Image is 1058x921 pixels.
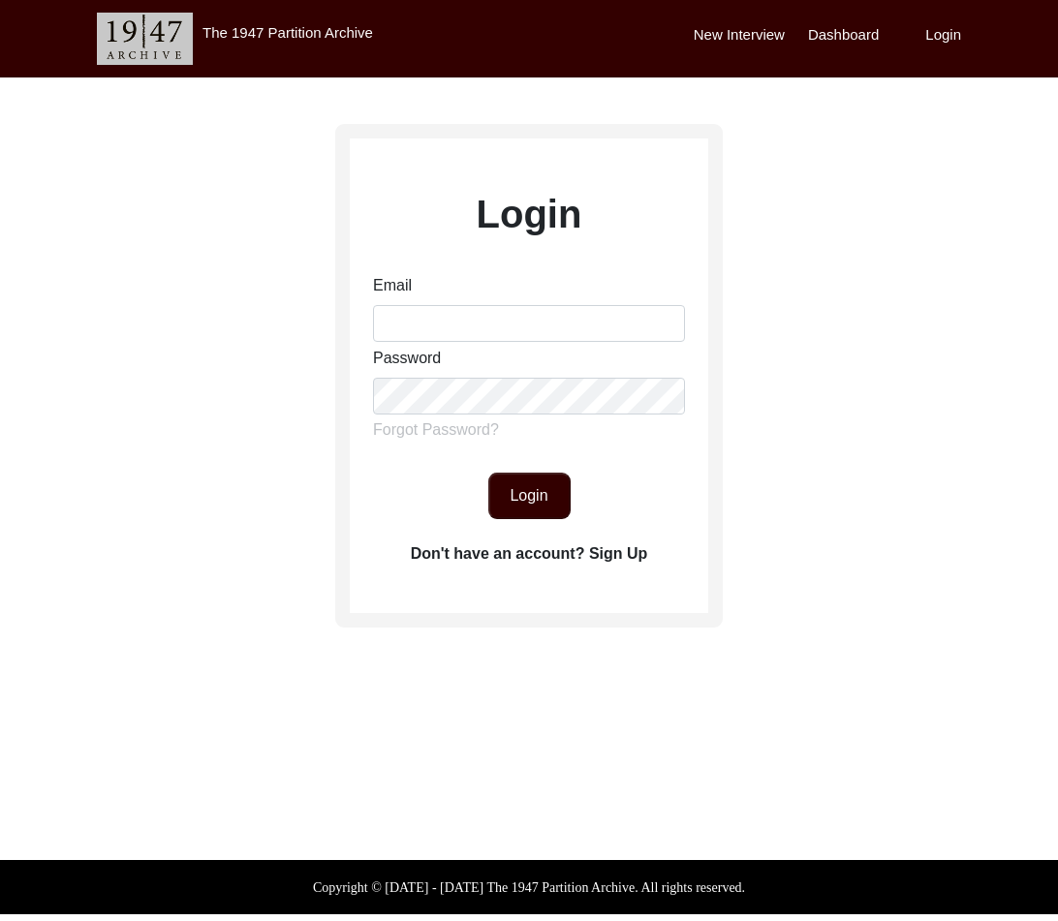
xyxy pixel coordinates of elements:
label: Don't have an account? Sign Up [411,542,648,566]
label: Forgot Password? [373,418,499,442]
img: header-logo.png [97,13,193,65]
label: Login [477,185,582,243]
button: Login [488,473,571,519]
label: The 1947 Partition Archive [202,24,373,41]
label: Password [373,347,441,370]
label: Copyright © [DATE] - [DATE] The 1947 Partition Archive. All rights reserved. [313,877,745,898]
label: Login [925,24,961,46]
label: Email [373,274,412,297]
label: Dashboard [808,24,879,46]
label: New Interview [694,24,785,46]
